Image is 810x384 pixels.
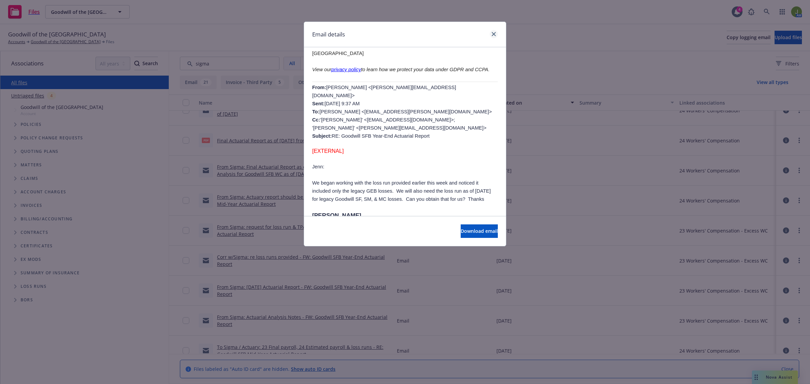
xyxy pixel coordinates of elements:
[312,133,332,139] b: Subject:
[312,85,492,139] span: [PERSON_NAME] <[PERSON_NAME][EMAIL_ADDRESS][DOMAIN_NAME]> [DATE] 9:37 AM [PERSON_NAME] <[EMAIL_AD...
[312,101,325,106] b: Sent:
[461,228,498,234] span: Download email
[488,67,490,72] span: .
[312,30,345,39] h1: Email details
[312,109,320,114] b: To:
[461,224,498,238] button: Download email
[312,117,320,122] b: Cc:
[312,180,491,202] span: We began working with the loss run provided earlier this week and noticed it included only the le...
[312,51,364,56] span: [GEOGRAPHIC_DATA]
[312,67,488,72] span: View our to learn how we protect your data under GDPR and CCPA
[312,148,344,154] span: [EXTERNAL]
[331,67,361,72] a: privacy policy
[312,212,361,219] span: [PERSON_NAME]
[312,85,326,90] span: From:
[312,164,324,169] span: Jenn:
[490,30,498,38] a: close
